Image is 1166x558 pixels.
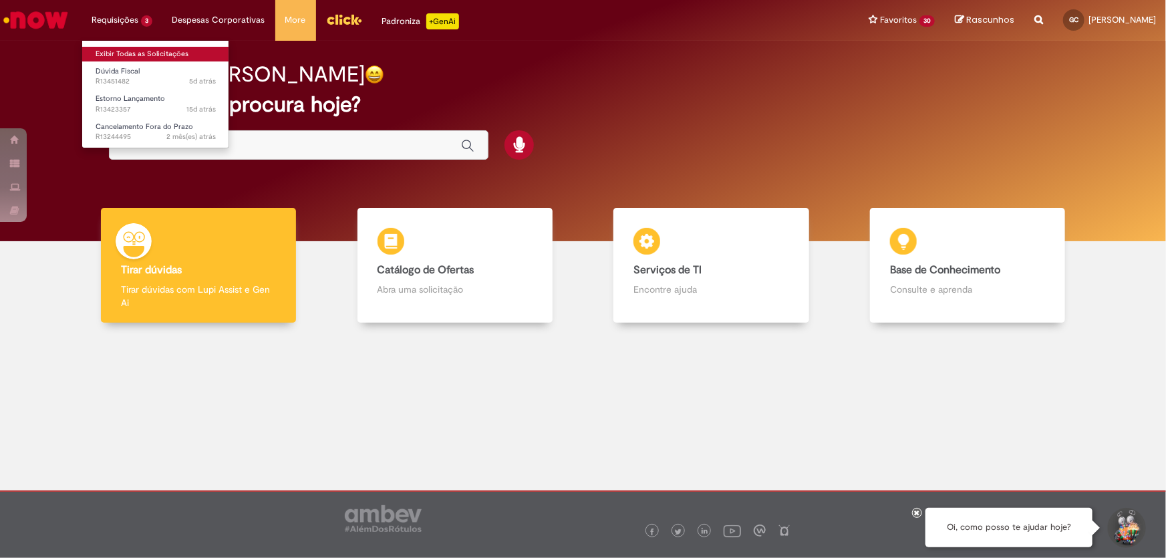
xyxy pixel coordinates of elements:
[919,15,935,27] span: 30
[326,9,362,29] img: click_logo_yellow_360x200.png
[880,13,917,27] span: Favoritos
[70,208,327,323] a: Tirar dúvidas Tirar dúvidas com Lupi Assist e Gen Ai
[955,14,1014,27] a: Rascunhos
[186,104,216,114] span: 15d atrás
[925,508,1092,547] div: Oi, como posso te ajudar hoje?
[82,120,229,144] a: Aberto R13244495 : Cancelamento Fora do Prazo
[583,208,840,323] a: Serviços de TI Encontre ajuda
[1,7,70,33] img: ServiceNow
[365,65,384,84] img: happy-face.png
[890,283,1045,296] p: Consulte e aprenda
[96,76,216,87] span: R13451482
[1106,508,1146,548] button: Iniciar Conversa de Suporte
[141,15,152,27] span: 3
[285,13,306,27] span: More
[96,132,216,142] span: R13244495
[82,40,229,148] ul: Requisições
[890,263,1000,277] b: Base de Conhecimento
[649,529,655,535] img: logo_footer_facebook.png
[121,283,276,309] p: Tirar dúvidas com Lupi Assist e Gen Ai
[382,13,459,29] div: Padroniza
[109,93,1057,116] h2: O que você procura hoje?
[92,13,138,27] span: Requisições
[426,13,459,29] p: +GenAi
[166,132,216,142] time: 05/07/2025 09:09:40
[96,66,140,76] span: Dúvida Fiscal
[82,64,229,89] a: Aberto R13451482 : Dúvida Fiscal
[327,208,583,323] a: Catálogo de Ofertas Abra uma solicitação
[121,263,182,277] b: Tirar dúvidas
[96,104,216,115] span: R13423357
[172,13,265,27] span: Despesas Corporativas
[109,63,365,86] h2: Bom dia, [PERSON_NAME]
[633,283,788,296] p: Encontre ajuda
[378,283,533,296] p: Abra uma solicitação
[966,13,1014,26] span: Rascunhos
[839,208,1096,323] a: Base de Conhecimento Consulte e aprenda
[702,528,708,536] img: logo_footer_linkedin.png
[1069,15,1078,24] span: GC
[345,505,422,532] img: logo_footer_ambev_rotulo_gray.png
[724,522,741,539] img: logo_footer_youtube.png
[96,122,193,132] span: Cancelamento Fora do Prazo
[82,92,229,116] a: Aberto R13423357 : Estorno Lançamento
[675,529,682,535] img: logo_footer_twitter.png
[778,525,790,537] img: logo_footer_naosei.png
[189,76,216,86] span: 5d atrás
[189,76,216,86] time: 27/08/2025 10:29:57
[82,47,229,61] a: Exibir Todas as Solicitações
[378,263,474,277] b: Catálogo de Ofertas
[1088,14,1156,25] span: [PERSON_NAME]
[633,263,702,277] b: Serviços de TI
[166,132,216,142] span: 2 mês(es) atrás
[96,94,165,104] span: Estorno Lançamento
[754,525,766,537] img: logo_footer_workplace.png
